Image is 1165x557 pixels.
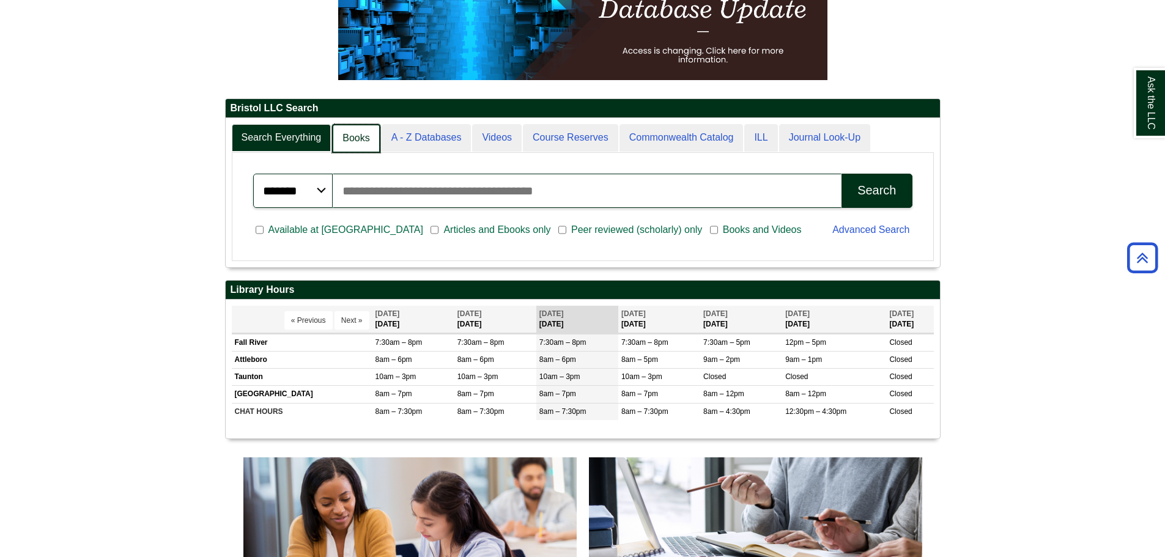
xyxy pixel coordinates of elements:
[710,224,718,235] input: Books and Videos
[621,389,658,398] span: 8am – 7pm
[703,407,750,416] span: 8am – 4:30pm
[703,372,726,381] span: Closed
[889,389,912,398] span: Closed
[621,309,646,318] span: [DATE]
[785,389,826,398] span: 8am – 12pm
[438,223,555,237] span: Articles and Ebooks only
[889,372,912,381] span: Closed
[375,389,412,398] span: 8am – 7pm
[457,372,498,381] span: 10am – 3pm
[382,124,472,152] a: A - Z Databases
[372,306,454,333] th: [DATE]
[539,355,576,364] span: 8am – 6pm
[232,386,372,403] td: [GEOGRAPHIC_DATA]
[886,306,933,333] th: [DATE]
[703,338,750,347] span: 7:30am – 5pm
[621,338,668,347] span: 7:30am – 8pm
[457,309,482,318] span: [DATE]
[785,338,826,347] span: 12pm – 5pm
[618,306,700,333] th: [DATE]
[375,355,412,364] span: 8am – 6pm
[375,309,400,318] span: [DATE]
[457,338,505,347] span: 7:30am – 8pm
[1123,249,1162,266] a: Back to Top
[785,372,808,381] span: Closed
[232,352,372,369] td: Attleboro
[832,224,909,235] a: Advanced Search
[375,372,416,381] span: 10am – 3pm
[700,306,782,333] th: [DATE]
[889,407,912,416] span: Closed
[232,403,372,420] td: CHAT HOURS
[375,407,423,416] span: 8am – 7:30pm
[232,124,331,152] a: Search Everything
[539,407,586,416] span: 8am – 7:30pm
[718,223,807,237] span: Books and Videos
[457,355,494,364] span: 8am – 6pm
[431,224,438,235] input: Articles and Ebooks only
[889,309,914,318] span: [DATE]
[619,124,744,152] a: Commonwealth Catalog
[232,334,372,351] td: Fall River
[536,306,618,333] th: [DATE]
[226,99,940,118] h2: Bristol LLC Search
[457,407,505,416] span: 8am – 7:30pm
[539,389,576,398] span: 8am – 7pm
[841,174,912,208] button: Search
[558,224,566,235] input: Peer reviewed (scholarly) only
[857,183,896,197] div: Search
[454,306,536,333] th: [DATE]
[332,124,380,153] a: Books
[226,281,940,300] h2: Library Hours
[785,355,822,364] span: 9am – 1pm
[703,389,744,398] span: 8am – 12pm
[264,223,428,237] span: Available at [GEOGRAPHIC_DATA]
[621,407,668,416] span: 8am – 7:30pm
[539,309,564,318] span: [DATE]
[539,372,580,381] span: 10am – 3pm
[256,224,264,235] input: Available at [GEOGRAPHIC_DATA]
[889,355,912,364] span: Closed
[744,124,777,152] a: ILL
[539,338,586,347] span: 7:30am – 8pm
[566,223,707,237] span: Peer reviewed (scholarly) only
[523,124,618,152] a: Course Reserves
[457,389,494,398] span: 8am – 7pm
[782,306,886,333] th: [DATE]
[472,124,522,152] a: Videos
[889,338,912,347] span: Closed
[703,355,740,364] span: 9am – 2pm
[785,407,846,416] span: 12:30pm – 4:30pm
[785,309,810,318] span: [DATE]
[375,338,423,347] span: 7:30am – 8pm
[284,311,333,330] button: « Previous
[703,309,728,318] span: [DATE]
[621,372,662,381] span: 10am – 3pm
[779,124,870,152] a: Journal Look-Up
[621,355,658,364] span: 8am – 5pm
[335,311,369,330] button: Next »
[232,369,372,386] td: Taunton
